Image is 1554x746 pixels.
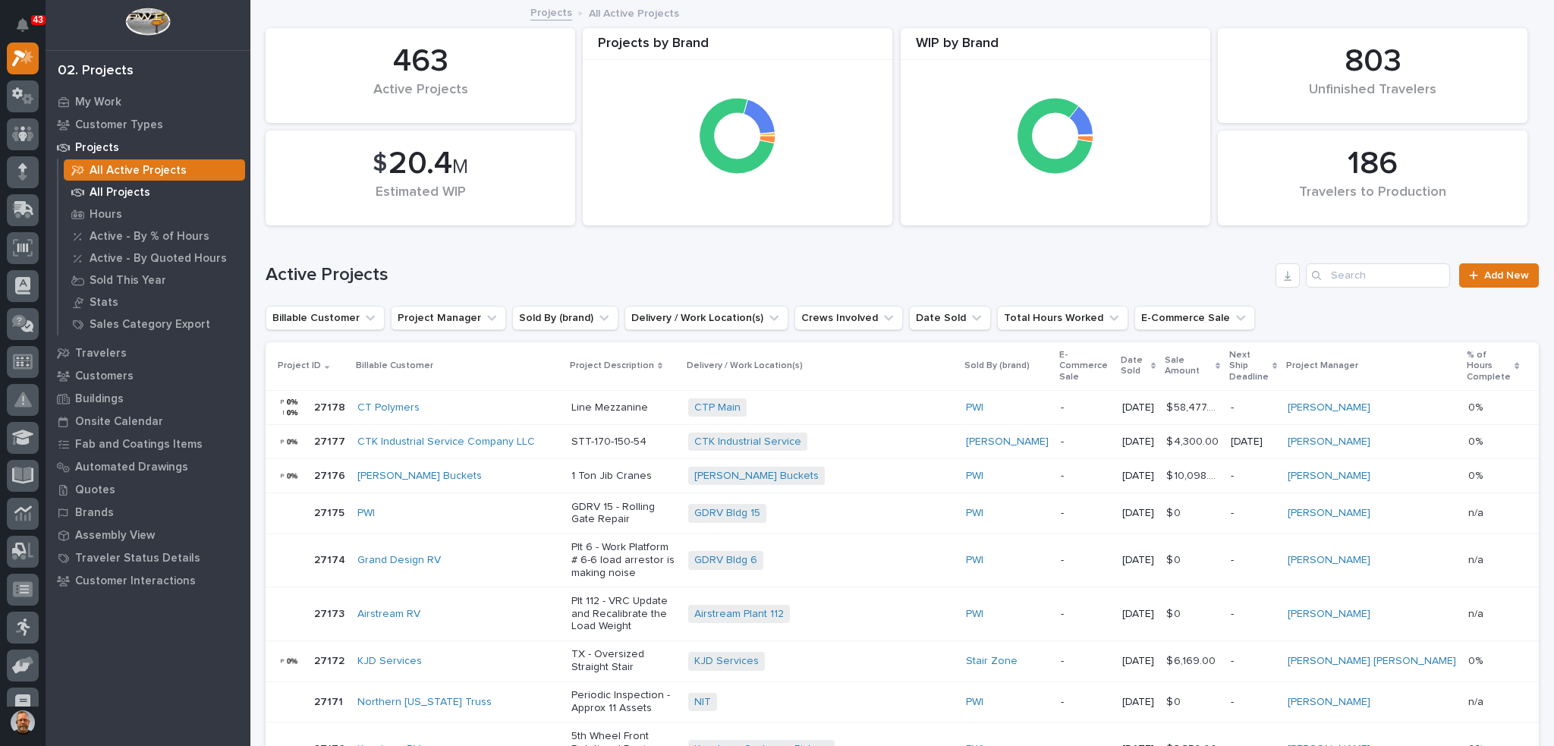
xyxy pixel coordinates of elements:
[46,455,250,478] a: Automated Drawings
[266,424,1544,458] tr: 2717727177 CTK Industrial Service Company LLC STT-170-150-54CTK Industrial Service [PERSON_NAME] ...
[291,82,549,114] div: Active Projects
[571,648,676,674] p: TX - Oversized Straight Stair
[314,693,346,709] p: 27171
[58,225,250,247] a: Active - By % of Hours
[58,63,134,80] div: 02. Projects
[966,436,1049,449] a: [PERSON_NAME]
[58,247,250,269] a: Active - By Quoted Hours
[266,641,1544,681] tr: 2717227172 KJD Services TX - Oversized Straight StairKJD Services Stair Zone -[DATE]$ 6,169.00$ 6...
[1231,507,1276,520] p: -
[373,150,387,178] span: $
[1061,554,1110,567] p: -
[1244,184,1502,216] div: Travelers to Production
[314,467,348,483] p: 27176
[266,534,1544,587] tr: 2717427174 Grand Design RV Plt 6 - Work Platform # 6-6 load arrestor is making noiseGDRV Bldg 6 P...
[266,458,1544,493] tr: 2717627176 [PERSON_NAME] Buckets 1 Ton Jib Cranes[PERSON_NAME] Buckets PWI -[DATE]$ 10,098.00$ 10...
[46,342,250,364] a: Travelers
[125,8,170,36] img: Workspace Logo
[1468,433,1486,449] p: 0%
[75,392,124,406] p: Buildings
[1229,347,1269,386] p: Next Ship Deadline
[266,390,1544,424] tr: 2717827178 CT Polymers Line MezzanineCTP Main PWI -[DATE]$ 58,477.69$ 58,477.69 -[PERSON_NAME] 0%0%
[357,470,482,483] a: [PERSON_NAME] Buckets
[19,18,39,42] div: Notifications43
[571,436,676,449] p: STT-170-150-54
[1231,436,1276,449] p: [DATE]
[1166,652,1219,668] p: $ 6,169.00
[1134,306,1255,330] button: E-Commerce Sale
[58,269,250,291] a: Sold This Year
[90,252,227,266] p: Active - By Quoted Hours
[512,306,618,330] button: Sold By (brand)
[90,230,209,244] p: Active - By % of Hours
[1061,507,1110,520] p: -
[694,507,760,520] a: GDRV Bldg 15
[75,483,115,497] p: Quotes
[1468,693,1486,709] p: n/a
[58,313,250,335] a: Sales Category Export
[357,554,441,567] a: Grand Design RV
[75,370,134,383] p: Customers
[75,347,127,360] p: Travelers
[1122,436,1154,449] p: [DATE]
[1061,696,1110,709] p: -
[694,655,759,668] a: KJD Services
[909,306,991,330] button: Date Sold
[314,652,348,668] p: 27172
[314,433,348,449] p: 27177
[314,605,348,621] p: 27173
[1288,608,1370,621] a: [PERSON_NAME]
[46,410,250,433] a: Onsite Calendar
[278,357,321,374] p: Project ID
[46,364,250,387] a: Customers
[1122,608,1154,621] p: [DATE]
[1468,652,1486,668] p: 0%
[571,689,676,715] p: Periodic Inspection - Approx 11 Assets
[966,507,983,520] a: PWI
[46,113,250,136] a: Customer Types
[571,595,676,633] p: Plt 112 - VRC Update and Recalibrate the Load Weight
[46,524,250,546] a: Assembly View
[1244,82,1502,114] div: Unfinished Travelers
[1121,352,1147,380] p: Date Sold
[1459,263,1539,288] a: Add New
[901,36,1210,61] div: WIP by Brand
[291,184,549,216] div: Estimated WIP
[75,118,163,132] p: Customer Types
[589,4,679,20] p: All Active Projects
[1288,470,1370,483] a: [PERSON_NAME]
[46,478,250,501] a: Quotes
[1244,145,1502,183] div: 186
[1166,467,1222,483] p: $ 10,098.00
[452,157,468,177] span: M
[266,493,1544,534] tr: 2717527175 PWI GDRV 15 - Rolling Gate RepairGDRV Bldg 15 PWI -[DATE]$ 0$ 0 -[PERSON_NAME] n/an/a
[75,438,203,452] p: Fab and Coatings Items
[75,552,200,565] p: Traveler Status Details
[1061,436,1110,449] p: -
[1288,554,1370,567] a: [PERSON_NAME]
[694,470,819,483] a: [PERSON_NAME] Buckets
[687,357,803,374] p: Delivery / Work Location(s)
[624,306,788,330] button: Delivery / Work Location(s)
[694,436,801,449] a: CTK Industrial Service
[314,398,348,414] p: 27178
[75,141,119,155] p: Projects
[694,608,784,621] a: Airstream Plant 112
[1231,655,1276,668] p: -
[75,529,155,543] p: Assembly View
[75,461,188,474] p: Automated Drawings
[1122,507,1154,520] p: [DATE]
[314,504,348,520] p: 27175
[966,655,1018,668] a: Stair Zone
[75,415,163,429] p: Onsite Calendar
[1059,347,1112,386] p: E-Commerce Sale
[357,507,375,520] a: PWI
[90,208,122,222] p: Hours
[1484,270,1529,281] span: Add New
[75,574,196,588] p: Customer Interactions
[356,357,433,374] p: Billable Customer
[1288,696,1370,709] a: [PERSON_NAME]
[1122,655,1154,668] p: [DATE]
[7,707,39,738] button: users-avatar
[266,306,385,330] button: Billable Customer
